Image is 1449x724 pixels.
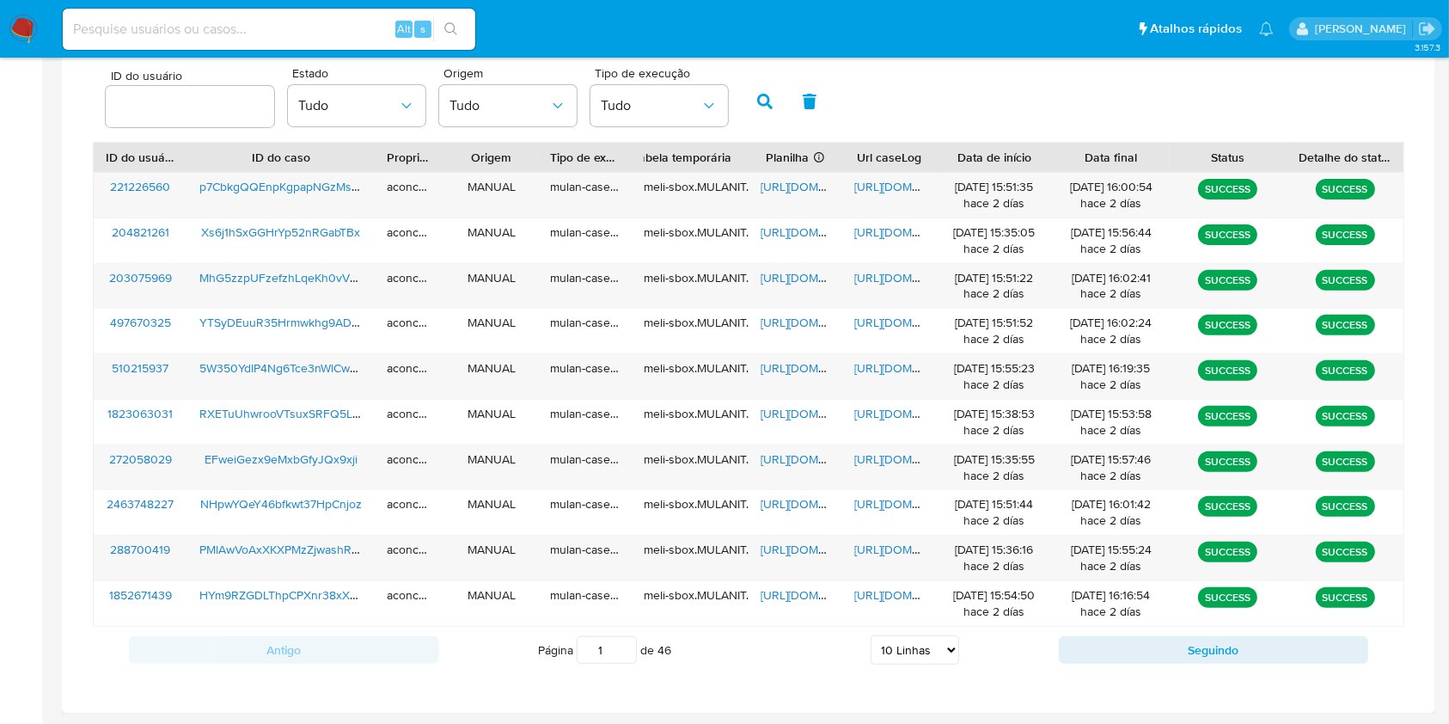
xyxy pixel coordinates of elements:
[433,17,468,41] button: search-icon
[397,21,411,37] span: Alt
[1418,20,1436,38] a: Sair
[1415,40,1440,54] span: 3.157.3
[420,21,425,37] span: s
[1259,21,1274,36] a: Notificações
[1315,21,1412,37] p: ana.conceicao@mercadolivre.com
[63,18,475,40] input: Pesquise usuários ou casos...
[1150,20,1242,38] span: Atalhos rápidos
